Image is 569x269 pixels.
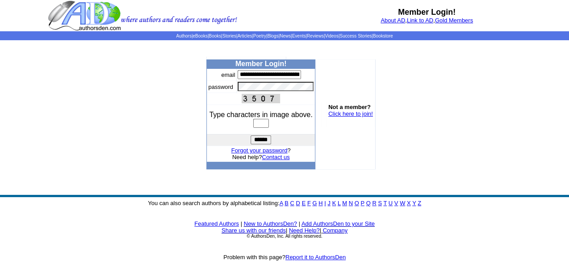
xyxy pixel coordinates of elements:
a: Y [412,200,416,206]
b: Member Login! [235,60,287,67]
font: Need help? [232,154,290,160]
font: password [208,84,233,90]
a: eBooks [192,34,207,38]
a: R [372,200,376,206]
font: Type characters in image above. [209,111,313,118]
a: X [407,200,411,206]
a: Events [292,34,306,38]
a: Q [366,200,370,206]
a: Articles [238,34,252,38]
a: I [324,200,326,206]
a: H [318,200,322,206]
a: Success Stories [339,34,372,38]
font: © AuthorsDen, Inc. All rights reserved. [247,234,322,239]
a: Videos [325,34,338,38]
a: Gold Members [435,17,473,24]
font: You can also search authors by alphabetical listing: [148,200,421,206]
a: Company [322,227,347,234]
a: T [383,200,387,206]
font: Problem with this page? [223,254,346,261]
a: Reviews [307,34,324,38]
a: K [332,200,336,206]
a: News [280,34,291,38]
a: E [301,200,305,206]
a: S [378,200,382,206]
a: U [389,200,393,206]
a: About AD [381,17,405,24]
a: Need Help? [289,227,320,234]
font: email [221,71,235,78]
img: This Is CAPTCHA Image [242,94,280,103]
a: B [284,200,289,206]
font: | [286,227,287,234]
b: Member Login! [398,8,456,17]
a: N [349,200,353,206]
a: Click here to join! [328,110,373,117]
a: Stories [222,34,236,38]
a: Bookstore [373,34,393,38]
a: Report it to AuthorsDen [285,254,346,261]
a: C [290,200,294,206]
a: V [394,200,398,206]
a: New to AuthorsDen? [244,220,297,227]
font: | [298,220,300,227]
font: | [319,227,347,234]
a: A [280,200,283,206]
a: Poetry [253,34,266,38]
a: Authors [176,34,191,38]
a: Link to AD [407,17,433,24]
b: Not a member? [328,104,371,110]
a: Z [418,200,421,206]
a: Featured Authors [194,220,239,227]
a: L [338,200,341,206]
a: O [355,200,359,206]
a: Books [209,34,221,38]
a: G [312,200,317,206]
a: Contact us [262,154,289,160]
a: D [296,200,300,206]
font: , , [381,17,473,24]
a: Forgot your password [231,147,288,154]
a: W [400,200,405,206]
a: M [342,200,347,206]
a: F [307,200,311,206]
a: J [327,200,331,206]
a: Add AuthorsDen to your Site [301,220,375,227]
span: | | | | | | | | | | | | [176,34,393,38]
font: | [241,220,242,227]
a: Blogs [267,34,278,38]
a: Share us with our friends [222,227,286,234]
a: P [360,200,364,206]
font: ? [231,147,291,154]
